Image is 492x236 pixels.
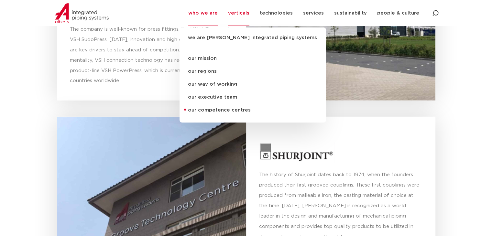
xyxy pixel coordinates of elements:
a: our regions [180,65,326,78]
a: our competence centres [180,104,326,117]
a: our mission [180,52,326,65]
a: we are [PERSON_NAME] integrated piping systems [180,34,326,48]
a: our way of working [180,78,326,91]
ul: who we are [180,27,326,123]
a: our executive team [180,91,326,104]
